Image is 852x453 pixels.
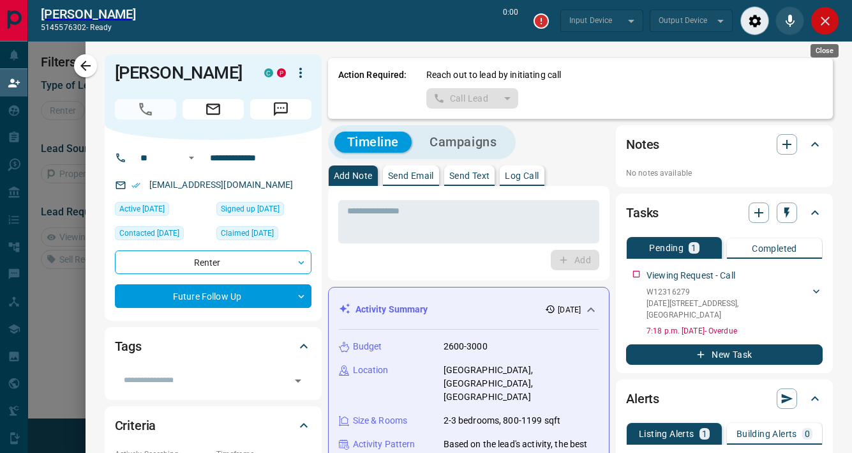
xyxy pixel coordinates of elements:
p: 2600-3000 [444,340,488,353]
p: [DATE] [558,304,581,316]
p: Add Note [334,171,373,180]
span: Contacted [DATE] [119,227,179,240]
span: Email [183,99,244,119]
div: Fri Aug 15 2025 [115,202,210,220]
button: Timeline [334,132,412,153]
div: split button [426,88,519,109]
p: Budget [353,340,382,353]
p: Listing Alerts [639,429,694,438]
h2: Alerts [626,388,659,409]
span: Message [250,99,311,119]
button: Open [289,372,307,390]
h2: Tags [115,336,142,357]
div: Future Follow Up [115,284,311,308]
p: Reach out to lead by initiating call [426,68,562,82]
p: No notes available [626,167,823,179]
span: ready [90,23,112,32]
div: Tasks [626,197,823,228]
p: 1 [702,429,707,438]
span: Claimed [DATE] [221,227,274,240]
p: Log Call [505,171,539,180]
span: Active [DATE] [119,203,165,215]
p: Completed [752,244,797,253]
p: 0:00 [503,6,518,35]
div: Close [811,6,839,35]
p: Viewing Request - Call [646,269,735,282]
p: Activity Summary [355,303,428,316]
button: Open [184,150,199,165]
h2: Tasks [626,203,659,223]
p: Activity Pattern [353,438,415,451]
p: 1 [691,243,696,252]
div: Sat Feb 15 2025 [115,226,210,244]
p: [GEOGRAPHIC_DATA], [GEOGRAPHIC_DATA], [GEOGRAPHIC_DATA] [444,364,599,404]
p: Building Alerts [736,429,797,438]
div: Tags [115,331,311,362]
div: Alerts [626,383,823,414]
h2: Notes [626,134,659,155]
p: Pending [649,243,684,252]
h2: [PERSON_NAME] [41,6,136,22]
p: Location [353,364,389,377]
svg: Email Verified [131,181,140,190]
a: [EMAIL_ADDRESS][DOMAIN_NAME] [149,180,294,190]
p: Size & Rooms [353,414,408,427]
p: 5145576302 - [41,22,136,33]
h1: [PERSON_NAME] [115,63,245,83]
div: Notes [626,129,823,160]
div: property.ca [277,68,286,77]
p: Action Required: [338,68,407,109]
div: Fri Aug 15 2025 [216,226,311,244]
div: Criteria [115,410,311,441]
p: [DATE][STREET_ADDRESS] , [GEOGRAPHIC_DATA] [646,298,810,321]
div: Thu Feb 13 2025 [216,202,311,220]
div: condos.ca [264,68,273,77]
button: Campaigns [417,132,509,153]
p: 2-3 bedrooms, 800-1199 sqft [444,414,561,427]
button: New Task [626,344,823,365]
p: Send Text [449,171,490,180]
p: 7:18 p.m. [DATE] - Overdue [646,325,823,337]
h2: Criteria [115,415,156,436]
div: Activity Summary[DATE] [339,298,599,321]
span: Signed up [DATE] [221,203,280,215]
p: W12316279 [646,286,810,298]
div: W12316279[DATE][STREET_ADDRESS],[GEOGRAPHIC_DATA] [646,284,823,323]
span: Call [115,99,176,119]
div: Close [811,44,839,58]
div: Mute [775,6,804,35]
p: Send Email [388,171,434,180]
div: Renter [115,250,311,274]
div: Audio Settings [740,6,769,35]
p: 0 [805,429,810,438]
